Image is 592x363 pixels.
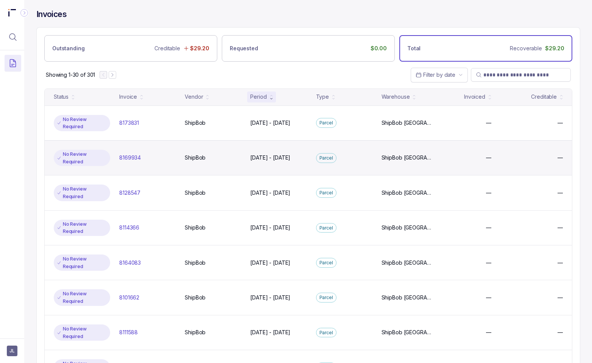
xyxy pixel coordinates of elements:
p: — [558,224,563,231]
p: ShipBob [GEOGRAPHIC_DATA][PERSON_NAME] [382,259,432,267]
p: Showing 1-30 of 301 [46,71,95,79]
p: — [486,294,491,301]
p: Parcel [319,189,333,197]
p: Parcel [319,259,333,267]
p: [DATE] - [DATE] [250,294,290,301]
p: ShipBob [185,329,206,336]
p: — [558,294,563,301]
p: — [558,259,563,267]
div: Vendor [185,93,203,101]
p: 8173831 [119,119,139,127]
div: Remaining page entries [46,71,95,79]
p: Parcel [319,329,333,337]
p: ShipBob [185,224,206,231]
div: No Review Required [54,185,110,201]
p: ShipBob [185,259,206,267]
p: ShipBob [GEOGRAPHIC_DATA][PERSON_NAME] [382,154,432,161]
div: No Review Required [54,150,110,166]
p: — [486,119,491,127]
p: Creditable [154,45,180,52]
p: Outstanding [52,45,84,52]
p: 8101662 [119,294,139,301]
div: Invoice [119,93,137,101]
p: $29.20 [190,45,209,52]
p: — [558,189,563,197]
div: Status [54,93,69,101]
p: ShipBob [GEOGRAPHIC_DATA][PERSON_NAME] [382,189,432,197]
h4: Invoices [36,9,67,20]
search: Date Range Picker [416,71,455,79]
p: — [486,259,491,267]
div: Collapse Icon [20,8,29,17]
button: Next Page [109,71,116,79]
p: Total [407,45,421,52]
div: No Review Required [54,324,110,341]
p: — [558,329,563,336]
div: Period [250,93,266,101]
p: ShipBob [GEOGRAPHIC_DATA][PERSON_NAME] [382,119,432,127]
div: Warehouse [382,93,410,101]
p: 8169934 [119,154,141,161]
button: User initials [7,346,17,356]
p: Parcel [319,154,333,162]
p: 8111588 [119,329,138,336]
p: ShipBob [GEOGRAPHIC_DATA][PERSON_NAME] [382,294,432,301]
p: [DATE] - [DATE] [250,329,290,336]
p: [DATE] - [DATE] [250,189,290,197]
span: Filter by date [423,71,455,78]
p: Parcel [319,224,333,232]
p: — [486,154,491,161]
p: — [486,224,491,231]
p: ShipBob [GEOGRAPHIC_DATA][PERSON_NAME] [382,329,432,336]
p: $0.00 [371,45,387,52]
div: Type [316,93,329,101]
p: Requested [230,45,258,52]
p: ShipBob [GEOGRAPHIC_DATA][PERSON_NAME] [382,224,432,231]
p: — [558,154,563,161]
p: Parcel [319,294,333,301]
p: — [558,119,563,127]
p: ShipBob [185,154,206,161]
p: [DATE] - [DATE] [250,154,290,161]
p: [DATE] - [DATE] [250,259,290,267]
p: ShipBob [185,119,206,127]
button: Date Range Picker [411,68,468,82]
div: No Review Required [54,289,110,306]
p: 8164083 [119,259,141,267]
button: Menu Icon Button DocumentTextIcon [5,55,21,71]
button: Menu Icon Button MagnifyingGlassIcon [5,29,21,45]
p: [DATE] - [DATE] [250,224,290,231]
p: 8114366 [119,224,139,231]
p: [DATE] - [DATE] [250,119,290,127]
p: Recoverable [510,45,542,52]
div: No Review Required [54,220,110,236]
div: No Review Required [54,115,110,131]
p: — [486,329,491,336]
div: No Review Required [54,254,110,271]
p: ShipBob [185,189,206,197]
div: Creditable [531,93,557,101]
p: $29.20 [545,45,564,52]
p: ShipBob [185,294,206,301]
p: — [486,189,491,197]
p: 8128547 [119,189,140,197]
div: Invoiced [464,93,485,101]
p: Parcel [319,119,333,127]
